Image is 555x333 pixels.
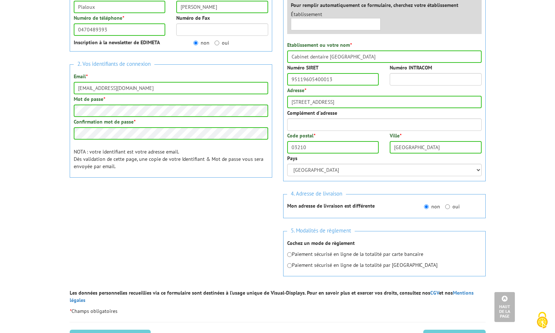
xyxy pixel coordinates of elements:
[424,203,440,210] label: non
[176,14,210,22] label: Numéro de Fax
[287,64,319,71] label: Numéro SIRET
[287,261,482,269] p: Paiement sécurisé en ligne de la totalité par [GEOGRAPHIC_DATA]
[70,290,474,303] a: Mentions légales
[70,307,486,315] p: Champs obligatoires
[74,73,88,80] label: Email
[287,87,306,94] label: Adresse
[287,189,346,199] span: 4. Adresse de livraison
[287,109,337,117] label: Complément d'adresse
[287,41,352,49] label: Etablissement ou votre nom
[390,64,432,71] label: Numéro INTRACOM
[215,39,229,46] label: oui
[445,203,460,210] label: oui
[74,95,105,103] label: Mot de passe
[74,14,124,22] label: Numéro de téléphone
[74,148,268,170] p: NOTA : votre identifiant est votre adresse email. Dès validation de cette page, une copie de votr...
[287,226,355,236] span: 5. Modalités de règlement
[287,155,297,162] label: Pays
[285,11,386,30] div: Établissement
[193,41,198,45] input: non
[390,132,401,139] label: Ville
[215,41,219,45] input: oui
[445,204,450,209] input: oui
[287,132,315,139] label: Code postal
[74,59,154,69] span: 2. Vos identifiants de connexion
[70,290,474,303] strong: Les données personnelles recueillies via ce formulaire sont destinées à l’usage unique de Visual-...
[533,311,551,329] img: Cookies (fenêtre modale)
[430,290,439,296] a: CGV
[193,39,209,46] label: non
[74,118,135,125] label: Confirmation mot de passe
[287,250,482,258] p: Paiement sécurisé en ligne de la totalité par carte bancaire
[291,1,458,9] label: Pour remplir automatiquement ce formulaire, cherchez votre établissement
[70,190,181,219] iframe: reCAPTCHA
[74,39,160,46] strong: Inscription à la newsletter de EDIMETA
[529,308,555,333] button: Cookies (fenêtre modale)
[494,292,515,322] a: Haut de la page
[424,204,429,209] input: non
[287,203,375,209] strong: Mon adresse de livraison est différente
[287,240,355,246] strong: Cochez un mode de règlement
